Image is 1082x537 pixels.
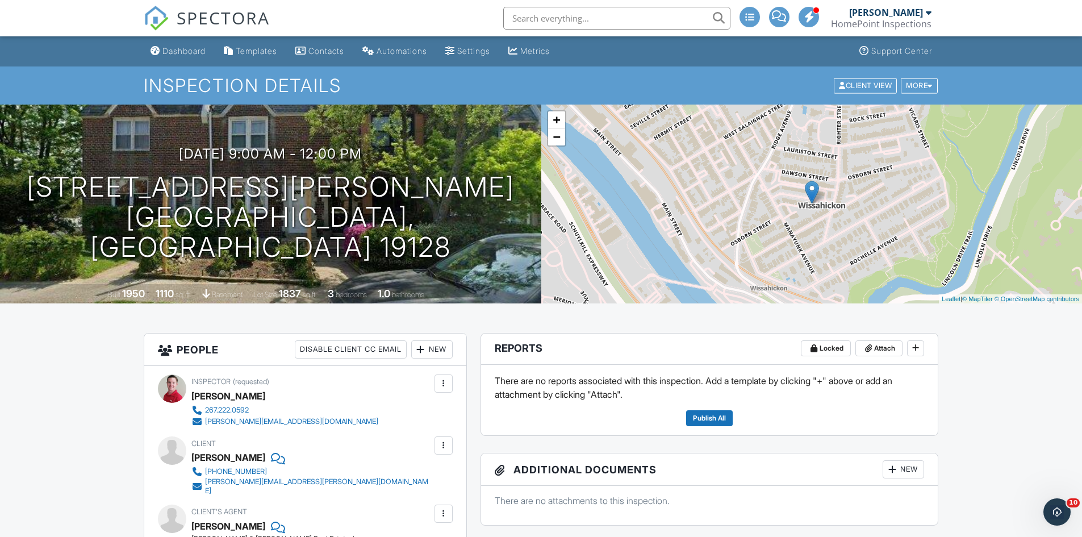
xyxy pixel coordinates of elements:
[279,288,301,299] div: 1837
[179,146,362,161] h3: [DATE] 9:00 am - 12:00 pm
[291,41,349,62] a: Contacts
[441,41,495,62] a: Settings
[548,128,565,145] a: Zoom out
[871,46,932,56] div: Support Center
[146,41,210,62] a: Dashboard
[144,334,466,366] h3: People
[191,518,265,535] a: [PERSON_NAME]
[504,41,554,62] a: Metrics
[834,78,897,93] div: Client View
[191,377,231,386] span: Inspector
[939,294,1082,304] div: |
[205,477,432,496] div: [PERSON_NAME][EMAIL_ADDRESS][PERSON_NAME][DOMAIN_NAME]
[377,46,427,56] div: Automations
[1067,498,1080,507] span: 10
[833,81,900,89] a: Client View
[392,290,424,299] span: bathrooms
[503,7,730,30] input: Search everything...
[901,78,938,93] div: More
[122,288,145,299] div: 1950
[205,406,249,415] div: 267.222.0592
[18,172,523,262] h1: [STREET_ADDRESS][PERSON_NAME] [GEOGRAPHIC_DATA], [GEOGRAPHIC_DATA] 19128
[358,41,432,62] a: Automations (Advanced)
[144,6,169,31] img: The Best Home Inspection Software - Spectora
[205,417,378,426] div: [PERSON_NAME][EMAIL_ADDRESS][DOMAIN_NAME]
[336,290,367,299] span: bedrooms
[212,290,243,299] span: basement
[236,46,277,56] div: Templates
[481,453,938,486] h3: Additional Documents
[233,377,269,386] span: (requested)
[295,340,407,359] div: Disable Client CC Email
[849,7,923,18] div: [PERSON_NAME]
[108,290,120,299] span: Built
[520,46,550,56] div: Metrics
[191,388,265,405] div: [PERSON_NAME]
[942,295,960,302] a: Leaflet
[1043,498,1071,526] iframe: Intercom live chat
[883,460,924,478] div: New
[411,340,453,359] div: New
[144,76,939,95] h1: Inspection Details
[831,18,931,30] div: HomePoint Inspections
[191,439,216,448] span: Client
[144,15,270,39] a: SPECTORA
[995,295,1079,302] a: © OpenStreetMap contributors
[162,46,206,56] div: Dashboard
[495,494,925,507] p: There are no attachments to this inspection.
[191,507,247,516] span: Client's Agent
[156,288,174,299] div: 1110
[548,111,565,128] a: Zoom in
[219,41,282,62] a: Templates
[308,46,344,56] div: Contacts
[205,467,267,476] div: [PHONE_NUMBER]
[253,290,277,299] span: Lot Size
[191,466,432,477] a: [PHONE_NUMBER]
[962,295,993,302] a: © MapTiler
[191,405,378,416] a: 267.222.0592
[191,449,265,466] div: [PERSON_NAME]
[328,288,334,299] div: 3
[191,477,432,496] a: [PERSON_NAME][EMAIL_ADDRESS][PERSON_NAME][DOMAIN_NAME]
[378,288,390,299] div: 1.0
[855,41,937,62] a: Support Center
[191,416,378,427] a: [PERSON_NAME][EMAIL_ADDRESS][DOMAIN_NAME]
[303,290,317,299] span: sq.ft.
[457,46,490,56] div: Settings
[177,6,270,30] span: SPECTORA
[176,290,191,299] span: sq. ft.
